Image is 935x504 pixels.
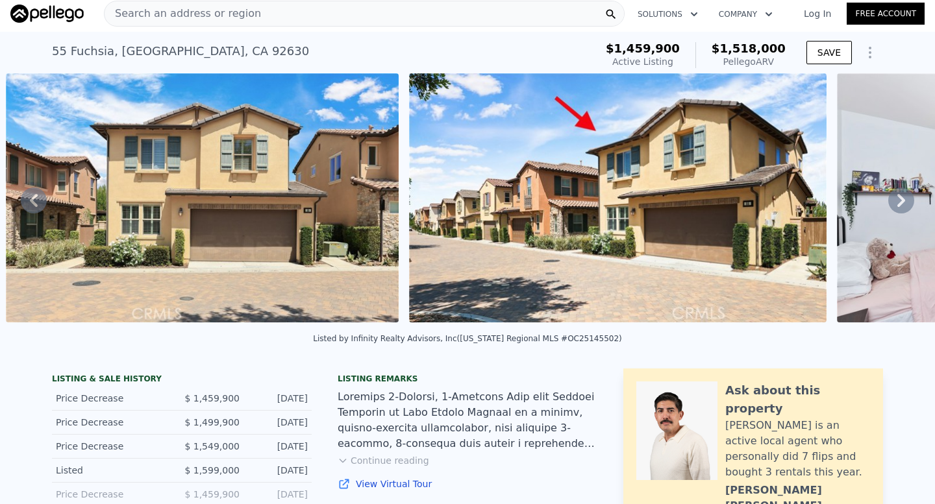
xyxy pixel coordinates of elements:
span: $ 1,459,900 [184,393,240,403]
img: Sale: 166911630 Parcel: 62954308 [409,73,827,322]
div: Ask about this property [725,381,870,418]
div: Pellego ARV [712,55,786,68]
div: [DATE] [250,392,308,405]
div: 55 Fuchsia , [GEOGRAPHIC_DATA] , CA 92630 [52,42,309,60]
span: $ 1,549,000 [184,441,240,451]
span: $1,518,000 [712,42,786,55]
div: Price Decrease [56,392,171,405]
span: $ 1,599,000 [184,465,240,475]
button: Solutions [627,3,708,26]
div: Loremips 2-Dolorsi, 1-Ametcons Adip elit Seddoei Temporin ut Labo Etdolo Magnaal en a minimv, qui... [338,389,597,451]
img: Sale: 166911630 Parcel: 62954308 [6,73,399,322]
button: Show Options [857,40,883,66]
div: Price Decrease [56,416,171,429]
span: Search an address or region [105,6,261,21]
div: LISTING & SALE HISTORY [52,374,312,387]
button: SAVE [806,41,852,64]
div: Price Decrease [56,440,171,453]
div: [PERSON_NAME] is an active local agent who personally did 7 flips and bought 3 rentals this year. [725,418,870,480]
span: $ 1,459,900 [184,489,240,499]
div: [DATE] [250,440,308,453]
div: Listed [56,464,171,477]
a: Log In [788,7,847,20]
a: View Virtual Tour [338,477,597,490]
a: Free Account [847,3,925,25]
span: $1,459,900 [606,42,680,55]
button: Company [708,3,783,26]
span: Active Listing [612,56,673,67]
img: Pellego [10,5,84,23]
button: Continue reading [338,454,429,467]
span: $ 1,499,900 [184,417,240,427]
div: Price Decrease [56,488,171,501]
div: Listed by Infinity Realty Advisors, Inc ([US_STATE] Regional MLS #OC25145502) [313,334,621,343]
div: [DATE] [250,488,308,501]
div: [DATE] [250,416,308,429]
div: [DATE] [250,464,308,477]
div: Listing remarks [338,374,597,384]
